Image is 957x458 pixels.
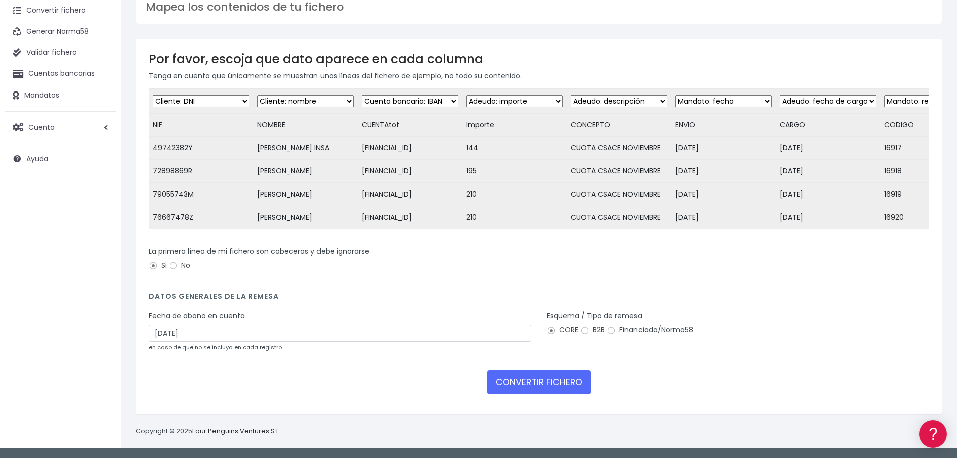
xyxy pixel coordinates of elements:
td: 210 [462,183,567,206]
td: [FINANCIAL_ID] [358,206,462,229]
td: [FINANCIAL_ID] [358,160,462,183]
h3: Mapea los contenidos de tu fichero [146,1,932,14]
a: Videotutoriales [10,158,191,174]
td: [DATE] [671,160,776,183]
div: Convertir ficheros [10,111,191,121]
td: CARGO [776,114,880,137]
a: Mandatos [5,85,116,106]
label: CORE [547,325,578,335]
td: 49742382Y [149,137,253,160]
td: [DATE] [671,183,776,206]
a: Cuentas bancarias [5,63,116,84]
td: 76667478Z [149,206,253,229]
a: Formatos [10,127,191,143]
label: B2B [580,325,605,335]
a: Cuenta [5,117,116,138]
td: [DATE] [671,206,776,229]
td: [FINANCIAL_ID] [358,183,462,206]
a: Ayuda [5,148,116,169]
td: ENVIO [671,114,776,137]
td: [FINANCIAL_ID] [358,137,462,160]
td: [PERSON_NAME] [253,183,358,206]
div: Información general [10,70,191,79]
label: Fecha de abono en cuenta [149,311,245,321]
a: POWERED BY ENCHANT [138,290,193,299]
h3: Por favor, escoja que dato aparece en cada columna [149,52,929,66]
td: 195 [462,160,567,183]
td: [PERSON_NAME] INSA [253,137,358,160]
small: en caso de que no se incluya en cada registro [149,343,282,351]
td: [DATE] [776,137,880,160]
a: Problemas habituales [10,143,191,158]
a: Validar fichero [5,42,116,63]
td: CUOTA CSACE NOVIEMBRE [567,137,671,160]
button: Contáctanos [10,269,191,287]
td: [DATE] [776,206,880,229]
div: Programadores [10,241,191,251]
td: [DATE] [671,137,776,160]
td: NOMBRE [253,114,358,137]
a: API [10,257,191,272]
td: 144 [462,137,567,160]
td: CUOTA CSACE NOVIEMBRE [567,206,671,229]
label: La primera línea de mi fichero son cabeceras y debe ignorarse [149,246,369,257]
a: Four Penguins Ventures S.L. [192,426,280,436]
td: CONCEPTO [567,114,671,137]
td: CUOTA CSACE NOVIEMBRE [567,183,671,206]
span: Cuenta [28,122,55,132]
a: Información general [10,85,191,101]
h4: Datos generales de la remesa [149,292,929,306]
a: General [10,216,191,231]
label: Si [149,260,167,271]
td: Importe [462,114,567,137]
td: NIF [149,114,253,137]
button: CONVERTIR FICHERO [487,370,591,394]
td: 79055743M [149,183,253,206]
a: Perfiles de empresas [10,174,191,190]
p: Copyright © 2025 . [136,426,282,437]
td: [PERSON_NAME] [253,160,358,183]
label: Esquema / Tipo de remesa [547,311,642,321]
a: Generar Norma58 [5,21,116,42]
td: 72898869R [149,160,253,183]
p: Tenga en cuenta que únicamente se muestran unas líneas del fichero de ejemplo, no todo su contenido. [149,70,929,81]
label: Financiada/Norma58 [607,325,693,335]
td: CUOTA CSACE NOVIEMBRE [567,160,671,183]
td: 210 [462,206,567,229]
td: [DATE] [776,183,880,206]
td: [PERSON_NAME] [253,206,358,229]
div: Facturación [10,200,191,209]
span: Ayuda [26,154,48,164]
td: CUENTAtot [358,114,462,137]
td: [DATE] [776,160,880,183]
label: No [169,260,190,271]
